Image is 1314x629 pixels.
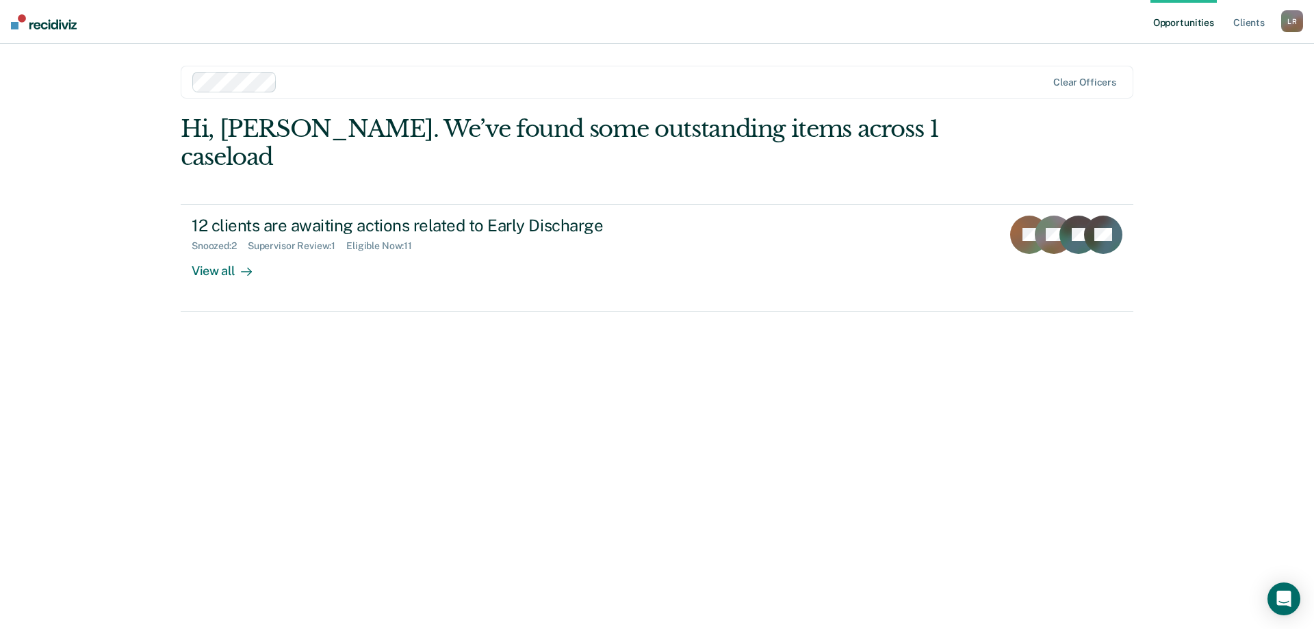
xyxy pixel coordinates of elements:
[1267,582,1300,615] div: Open Intercom Messenger
[625,373,690,385] div: Loading data...
[1281,10,1303,32] div: L R
[11,14,77,29] img: Recidiviz
[1053,77,1116,88] div: Clear officers
[1281,10,1303,32] button: LR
